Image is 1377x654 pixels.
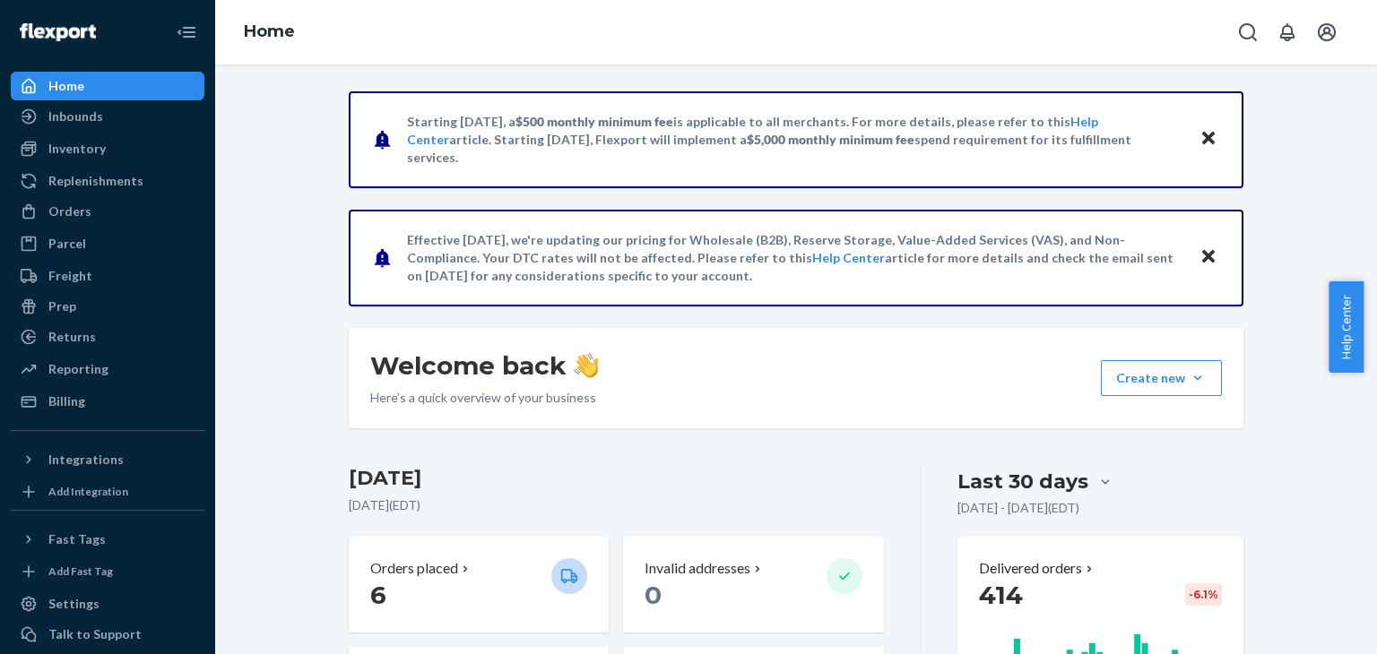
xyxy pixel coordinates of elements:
div: Add Fast Tag [48,564,113,579]
button: Open Search Box [1230,14,1266,50]
a: Inbounds [11,102,204,131]
a: Home [11,72,204,100]
div: Prep [48,297,76,315]
div: Freight [48,267,92,285]
div: Reporting [48,360,108,378]
div: Last 30 days [957,468,1088,495]
a: Home [244,22,295,41]
div: Home [48,77,84,95]
span: 0 [645,580,662,610]
div: Talk to Support [48,625,142,643]
span: 6 [370,580,386,610]
span: $5,000 monthly minimum fee [747,132,914,147]
a: Replenishments [11,167,204,195]
ol: breadcrumbs [229,6,309,58]
a: Talk to Support [11,620,204,649]
div: Orders [48,202,91,220]
p: Here’s a quick overview of your business [370,389,599,407]
button: Close Navigation [169,14,204,50]
div: Settings [48,595,100,613]
a: Prep [11,292,204,321]
a: Billing [11,387,204,416]
button: Integrations [11,445,204,474]
div: Replenishments [48,172,143,190]
a: Settings [11,589,204,618]
a: Add Fast Tag [11,561,204,582]
p: Orders placed [370,558,458,579]
div: Integrations [48,451,124,469]
button: Close [1197,245,1220,271]
a: Help Center [812,250,885,265]
p: Invalid addresses [645,558,750,579]
a: Parcel [11,229,204,258]
div: Inbounds [48,108,103,125]
div: Billing [48,392,85,410]
img: hand-wave emoji [574,353,599,378]
div: Add Integration [48,484,128,499]
p: [DATE] ( EDT ) [349,496,884,514]
button: Invalid addresses 0 [623,537,883,632]
button: Close [1197,126,1220,152]
a: Returns [11,323,204,351]
button: Open account menu [1309,14,1345,50]
a: Reporting [11,355,204,383]
button: Help Center [1329,281,1364,373]
div: Returns [48,328,96,346]
button: Fast Tags [11,525,204,554]
span: 414 [979,580,1023,610]
a: Inventory [11,134,204,163]
a: Orders [11,197,204,226]
h3: [DATE] [349,464,884,493]
div: -6.1 % [1185,583,1222,606]
p: Effective [DATE], we're updating our pricing for Wholesale (B2B), Reserve Storage, Value-Added Se... [407,231,1182,285]
span: $500 monthly minimum fee [515,114,673,129]
div: Fast Tags [48,530,106,548]
img: Flexport logo [20,23,96,41]
p: [DATE] - [DATE] ( EDT ) [957,499,1079,517]
a: Add Integration [11,481,204,503]
div: Parcel [48,235,86,253]
button: Create new [1101,360,1222,396]
p: Starting [DATE], a is applicable to all merchants. For more details, please refer to this article... [407,113,1182,167]
h1: Welcome back [370,349,599,382]
button: Open notifications [1269,14,1305,50]
button: Orders placed 6 [349,537,609,632]
button: Delivered orders [979,558,1096,579]
a: Freight [11,262,204,290]
div: Inventory [48,140,106,158]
